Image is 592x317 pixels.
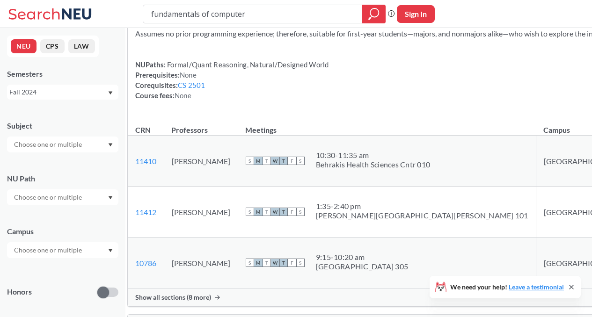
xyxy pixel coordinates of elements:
p: Honors [7,287,32,297]
button: LAW [68,39,95,53]
div: Campus [7,226,118,237]
div: 1:35 - 2:40 pm [316,202,528,211]
span: T [279,208,288,216]
span: Show all sections (8 more) [135,293,211,302]
a: 11410 [135,157,156,166]
span: T [279,157,288,165]
a: CS 2501 [178,81,205,89]
span: S [246,208,254,216]
div: [PERSON_NAME][GEOGRAPHIC_DATA][PERSON_NAME] 101 [316,211,528,220]
svg: Dropdown arrow [108,143,113,147]
button: CPS [40,39,65,53]
th: Professors [164,115,238,136]
div: Fall 2024Dropdown arrow [7,85,118,100]
span: S [296,259,305,267]
span: M [254,157,263,165]
div: Behrakis Health Sciences Cntr 010 [316,160,430,169]
span: S [246,259,254,267]
div: 10:30 - 11:35 am [316,151,430,160]
span: W [271,259,279,267]
a: 11412 [135,208,156,216]
div: Fall 2024 [9,87,107,97]
span: W [271,208,279,216]
div: Subject [7,121,118,131]
span: S [246,157,254,165]
span: S [296,157,305,165]
div: 9:15 - 10:20 am [316,252,408,262]
td: [PERSON_NAME] [164,187,238,238]
input: Class, professor, course number, "phrase" [150,6,356,22]
span: T [263,157,271,165]
span: T [279,259,288,267]
div: Semesters [7,69,118,79]
div: NU Path [7,173,118,184]
div: Dropdown arrow [7,137,118,152]
span: Formal/Quant Reasoning, Natural/Designed World [166,60,329,69]
span: None [180,71,197,79]
td: [PERSON_NAME] [164,238,238,288]
a: 10786 [135,259,156,267]
span: None [175,91,191,100]
div: Dropdown arrow [7,242,118,258]
span: T [263,208,271,216]
svg: Dropdown arrow [108,249,113,252]
input: Choose one or multiple [9,245,88,256]
span: S [296,208,305,216]
span: M [254,259,263,267]
a: Leave a testimonial [509,283,564,291]
th: Meetings [238,115,536,136]
span: W [271,157,279,165]
button: NEU [11,39,37,53]
svg: Dropdown arrow [108,91,113,95]
button: Sign In [397,5,435,23]
input: Choose one or multiple [9,192,88,203]
span: F [288,157,296,165]
div: magnifying glass [362,5,386,23]
input: Choose one or multiple [9,139,88,150]
div: CRN [135,125,151,135]
span: We need your help! [450,284,564,290]
div: Dropdown arrow [7,189,118,205]
div: NUPaths: Prerequisites: Corequisites: Course fees: [135,59,329,101]
span: T [263,259,271,267]
svg: Dropdown arrow [108,196,113,200]
span: F [288,208,296,216]
span: F [288,259,296,267]
div: [GEOGRAPHIC_DATA] 305 [316,262,408,271]
span: M [254,208,263,216]
svg: magnifying glass [368,7,380,21]
td: [PERSON_NAME] [164,136,238,187]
